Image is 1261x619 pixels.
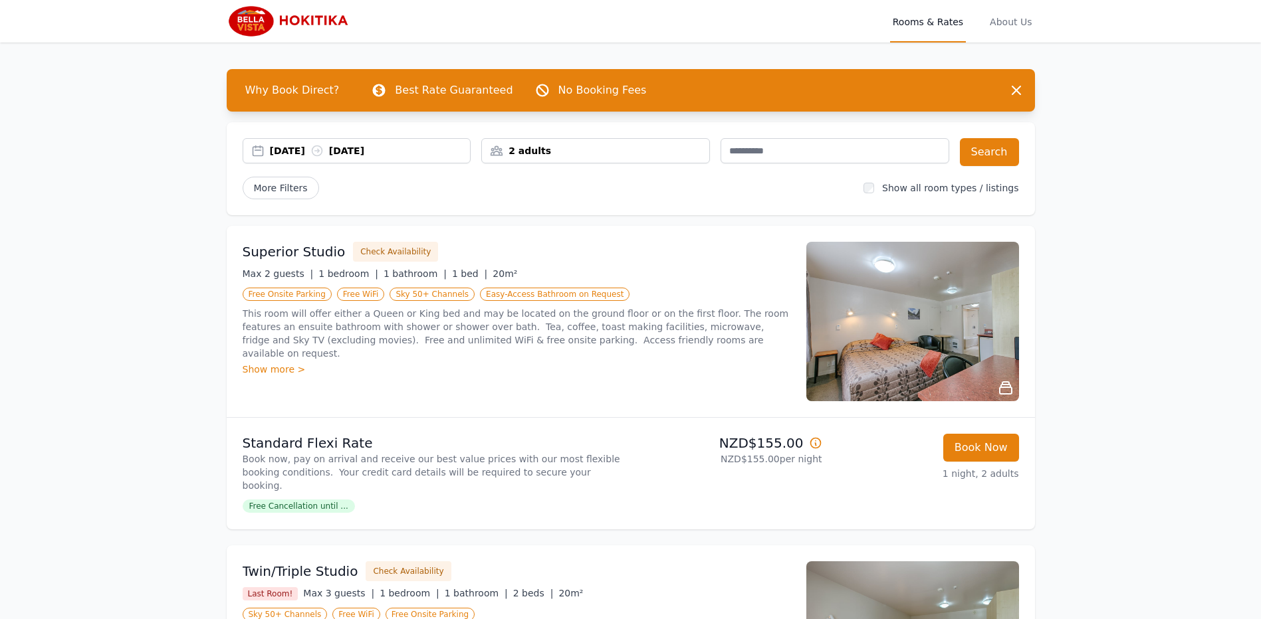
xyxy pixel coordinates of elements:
p: NZD$155.00 [636,434,822,452]
span: 1 bathroom | [445,588,508,598]
img: Bella Vista Hokitika [227,5,355,37]
div: 2 adults [482,144,709,157]
span: Last Room! [243,587,298,600]
button: Check Availability [353,242,438,262]
span: 1 bed | [452,268,487,279]
span: Free WiFi [337,288,385,301]
button: Search [960,138,1019,166]
span: Sky 50+ Channels [390,288,475,301]
span: Why Book Direct? [235,77,350,104]
p: This room will offer either a Queen or King bed and may be located on the ground floor or on the ... [243,307,790,360]
span: 1 bathroom | [384,268,447,279]
p: No Booking Fees [558,82,647,98]
span: More Filters [243,177,319,199]
div: [DATE] [DATE] [270,144,471,157]
span: Max 2 guests | [243,268,314,279]
div: Show more > [243,363,790,376]
span: Free Cancellation until ... [243,499,355,513]
button: Book Now [943,434,1019,462]
span: Free Onsite Parking [243,288,332,301]
span: Easy-Access Bathroom on Request [480,288,630,301]
h3: Superior Studio [243,242,346,261]
span: Max 3 guests | [303,588,374,598]
h3: Twin/Triple Studio [243,562,358,580]
p: Book now, pay on arrival and receive our best value prices with our most flexible booking conditi... [243,452,626,492]
label: Show all room types / listings [882,183,1018,193]
span: 20m² [558,588,583,598]
span: 1 bedroom | [380,588,439,598]
span: 20m² [493,268,517,279]
p: Standard Flexi Rate [243,434,626,452]
p: NZD$155.00 per night [636,452,822,466]
span: 1 bedroom | [318,268,378,279]
span: 2 beds | [513,588,554,598]
p: 1 night, 2 adults [833,467,1019,480]
button: Check Availability [366,561,451,581]
p: Best Rate Guaranteed [395,82,513,98]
